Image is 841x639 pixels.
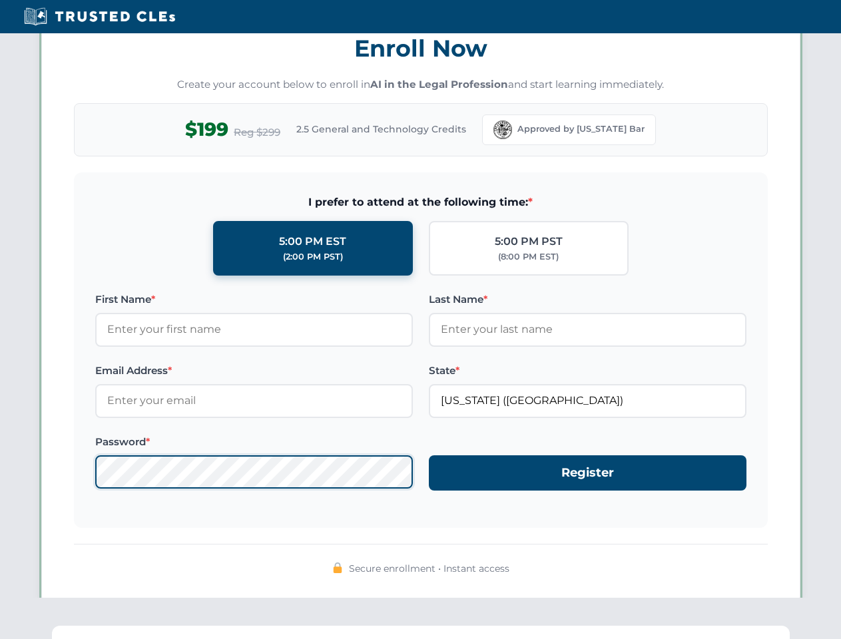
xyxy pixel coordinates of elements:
[296,122,466,136] span: 2.5 General and Technology Credits
[95,313,413,346] input: Enter your first name
[234,124,280,140] span: Reg $299
[95,194,746,211] span: I prefer to attend at the following time:
[429,313,746,346] input: Enter your last name
[493,120,512,139] img: Florida Bar
[370,78,508,91] strong: AI in the Legal Profession
[517,122,645,136] span: Approved by [US_STATE] Bar
[279,233,346,250] div: 5:00 PM EST
[20,7,179,27] img: Trusted CLEs
[95,292,413,308] label: First Name
[429,455,746,491] button: Register
[283,250,343,264] div: (2:00 PM PST)
[498,250,559,264] div: (8:00 PM EST)
[429,363,746,379] label: State
[429,384,746,417] input: Florida (FL)
[74,27,768,69] h3: Enroll Now
[495,233,563,250] div: 5:00 PM PST
[332,562,343,573] img: 🔒
[349,561,509,576] span: Secure enrollment • Instant access
[95,434,413,450] label: Password
[185,114,228,144] span: $199
[74,77,768,93] p: Create your account below to enroll in and start learning immediately.
[95,363,413,379] label: Email Address
[95,384,413,417] input: Enter your email
[429,292,746,308] label: Last Name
